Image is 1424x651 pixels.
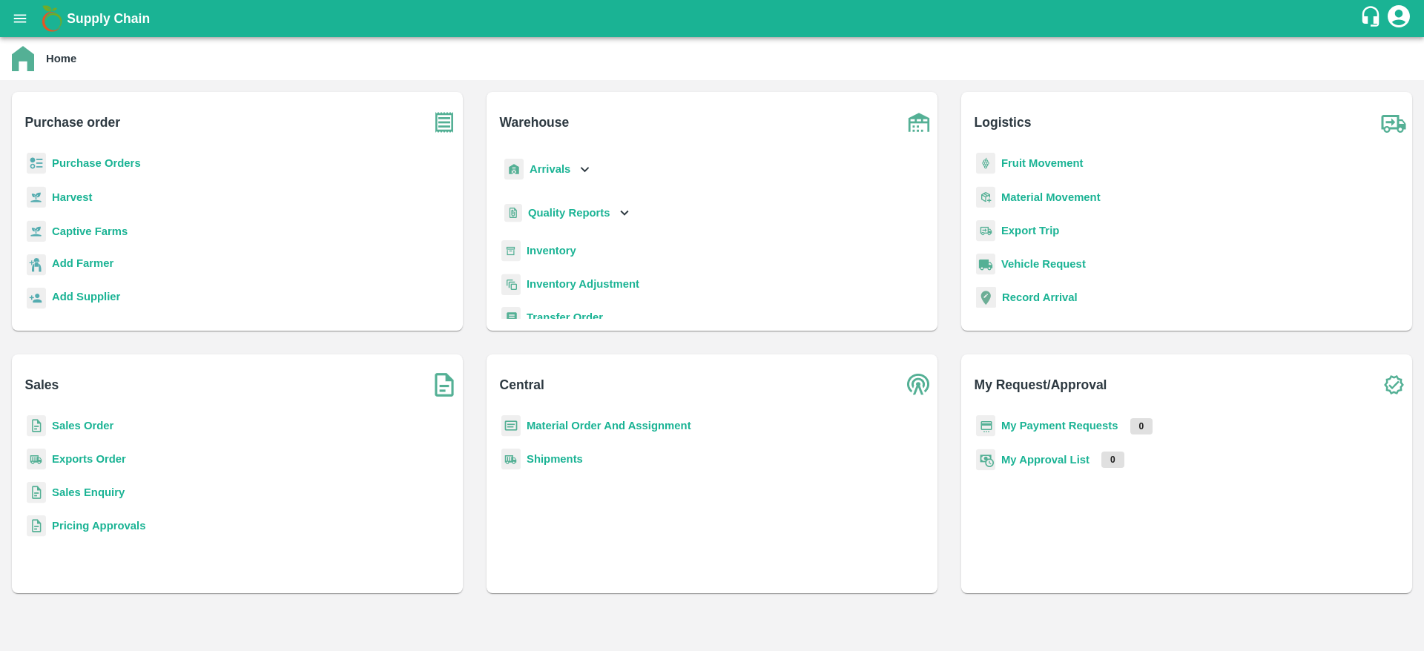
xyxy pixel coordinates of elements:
[27,515,46,537] img: sales
[504,204,522,222] img: qualityReport
[900,366,937,403] img: central
[501,153,593,186] div: Arrivals
[501,415,521,437] img: centralMaterial
[1001,258,1086,270] a: Vehicle Request
[500,112,570,133] b: Warehouse
[501,449,521,470] img: shipments
[528,207,610,219] b: Quality Reports
[52,157,141,169] a: Purchase Orders
[67,11,150,26] b: Supply Chain
[25,112,120,133] b: Purchase order
[25,374,59,395] b: Sales
[27,415,46,437] img: sales
[27,186,46,208] img: harvest
[501,307,521,328] img: whTransfer
[976,186,995,208] img: material
[976,415,995,437] img: payment
[52,486,125,498] a: Sales Enquiry
[500,374,544,395] b: Central
[1130,418,1153,434] p: 0
[527,311,603,323] a: Transfer Order
[976,220,995,242] img: delivery
[27,220,46,242] img: harvest
[530,163,570,175] b: Arrivals
[1359,5,1385,32] div: customer-support
[46,53,76,65] b: Home
[975,374,1107,395] b: My Request/Approval
[52,225,128,237] a: Captive Farms
[52,288,120,308] a: Add Supplier
[27,153,46,174] img: reciept
[27,254,46,276] img: farmer
[504,159,524,180] img: whArrival
[975,112,1032,133] b: Logistics
[1001,157,1084,169] a: Fruit Movement
[527,420,691,432] a: Material Order And Assignment
[52,520,145,532] a: Pricing Approvals
[52,255,113,275] a: Add Farmer
[52,191,92,203] a: Harvest
[67,8,1359,29] a: Supply Chain
[527,278,639,290] a: Inventory Adjustment
[501,274,521,295] img: inventory
[52,420,113,432] a: Sales Order
[1375,104,1412,141] img: truck
[1002,291,1078,303] a: Record Arrival
[426,104,463,141] img: purchase
[27,449,46,470] img: shipments
[527,245,576,257] a: Inventory
[976,449,995,471] img: approval
[527,453,583,465] a: Shipments
[52,453,126,465] a: Exports Order
[900,104,937,141] img: warehouse
[1001,225,1059,237] a: Export Trip
[501,240,521,262] img: whInventory
[3,1,37,36] button: open drawer
[1375,366,1412,403] img: check
[1001,420,1118,432] a: My Payment Requests
[52,291,120,303] b: Add Supplier
[1101,452,1124,468] p: 0
[12,46,34,71] img: home
[501,198,633,228] div: Quality Reports
[52,257,113,269] b: Add Farmer
[1001,454,1090,466] a: My Approval List
[976,153,995,174] img: fruit
[27,288,46,309] img: supplier
[426,366,463,403] img: soSales
[1385,3,1412,34] div: account of current user
[1001,191,1101,203] a: Material Movement
[976,254,995,275] img: vehicle
[27,482,46,503] img: sales
[37,4,67,33] img: logo
[976,287,996,308] img: recordArrival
